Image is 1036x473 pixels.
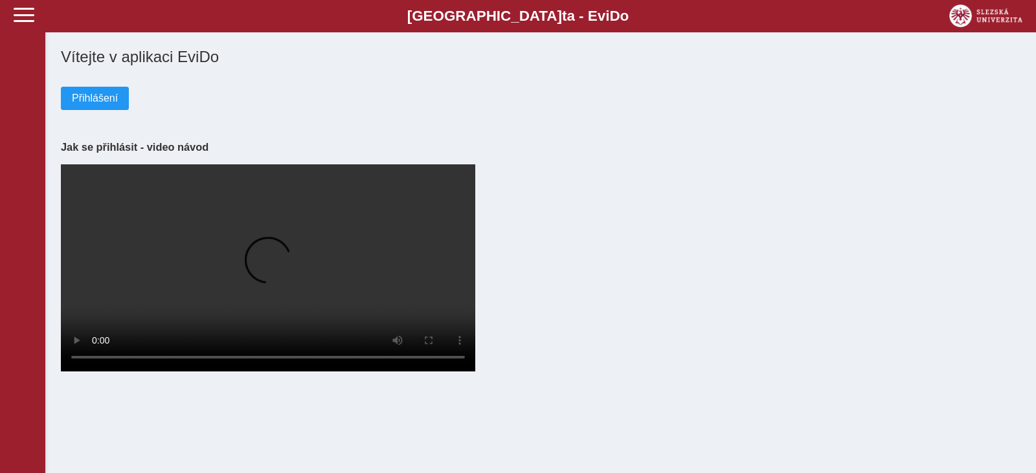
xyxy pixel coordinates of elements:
[72,93,118,104] span: Přihlášení
[562,8,567,24] span: t
[620,8,629,24] span: o
[61,164,475,371] video: Your browser does not support the video tag.
[61,48,1020,66] h1: Vítejte v aplikaci EviDo
[61,87,129,110] button: Přihlášení
[609,8,620,24] span: D
[949,5,1022,27] img: logo_web_su.png
[39,8,997,25] b: [GEOGRAPHIC_DATA] a - Evi
[61,141,1020,153] h3: Jak se přihlásit - video návod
